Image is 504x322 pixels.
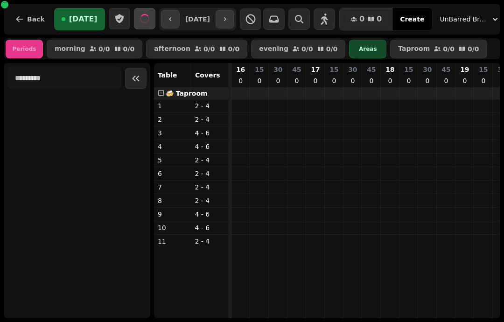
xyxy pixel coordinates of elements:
[146,40,247,58] button: afternoon0/00/0
[55,45,85,53] p: morning
[195,71,220,79] span: Covers
[195,101,224,111] p: 2 - 4
[158,182,188,192] p: 7
[423,65,432,74] p: 30
[158,115,188,124] p: 2
[158,237,188,246] p: 11
[312,76,319,85] p: 0
[293,76,301,85] p: 0
[158,210,188,219] p: 9
[255,65,264,74] p: 15
[158,101,188,111] p: 1
[385,65,394,74] p: 18
[195,115,224,124] p: 2 - 4
[339,8,393,30] button: 00
[54,8,105,30] button: [DATE]
[195,237,224,246] p: 2 - 4
[349,40,386,58] div: Areas
[195,155,224,165] p: 2 - 4
[443,46,455,52] p: 0 / 0
[158,169,188,178] p: 6
[125,68,147,89] button: Collapse sidebar
[390,40,487,58] button: Taproom0/00/0
[6,40,43,58] div: Periods
[377,15,382,23] span: 0
[195,142,224,151] p: 4 - 6
[398,45,430,53] p: Taproom
[400,16,424,22] span: Create
[7,8,52,30] button: Back
[47,40,142,58] button: morning0/00/0
[195,182,224,192] p: 2 - 4
[359,15,364,23] span: 0
[392,8,432,30] button: Create
[158,196,188,205] p: 8
[468,46,479,52] p: 0 / 0
[158,155,188,165] p: 5
[251,40,345,58] button: evening0/00/0
[203,46,215,52] p: 0 / 0
[348,65,357,74] p: 30
[480,76,487,85] p: 0
[195,169,224,178] p: 2 - 4
[367,65,376,74] p: 45
[424,76,431,85] p: 0
[326,46,338,52] p: 0 / 0
[123,46,135,52] p: 0 / 0
[228,46,240,52] p: 0 / 0
[158,142,188,151] p: 4
[195,196,224,205] p: 2 - 4
[311,65,320,74] p: 17
[158,71,177,79] span: Table
[98,46,110,52] p: 0 / 0
[273,65,282,74] p: 30
[349,76,357,85] p: 0
[329,65,338,74] p: 15
[301,46,313,52] p: 0 / 0
[195,223,224,232] p: 4 - 6
[256,76,263,85] p: 0
[154,45,190,53] p: afternoon
[166,90,208,97] span: 🍻 Taproom
[441,65,450,74] p: 45
[461,76,469,85] p: 0
[404,65,413,74] p: 15
[27,16,45,22] span: Back
[69,15,98,23] span: [DATE]
[237,76,245,85] p: 0
[259,45,288,53] p: evening
[195,210,224,219] p: 4 - 6
[368,76,375,85] p: 0
[158,128,188,138] p: 3
[330,76,338,85] p: 0
[195,128,224,138] p: 4 - 6
[460,65,469,74] p: 19
[292,65,301,74] p: 45
[386,76,394,85] p: 0
[440,14,487,24] span: UnBarred Brewery
[158,223,188,232] p: 10
[405,76,413,85] p: 0
[274,76,282,85] p: 0
[236,65,245,74] p: 16
[442,76,450,85] p: 0
[479,65,488,74] p: 15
